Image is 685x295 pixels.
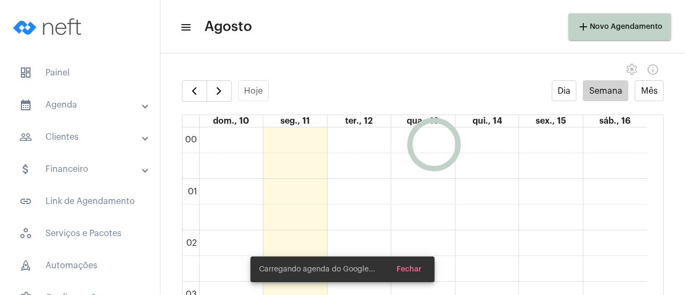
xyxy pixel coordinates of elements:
mat-icon: sidenav icon [19,163,32,176]
span: Painel [11,60,149,86]
a: 14 de agosto de 2025 [470,115,504,127]
div: 00 [183,135,199,145]
div: 02 [184,238,199,248]
button: Semana Anterior [182,80,207,102]
span: Agosto [204,18,252,35]
span: Link de Agendamento [11,188,149,214]
span: settings [625,63,638,76]
a: 11 de agosto de 2025 [278,115,312,127]
mat-panel-title: Financeiro [19,163,143,176]
img: logo-neft-novo-2.png [9,5,89,48]
span: Automações [11,253,149,278]
mat-icon: sidenav icon [19,195,32,208]
a: 15 de agosto de 2025 [534,115,568,127]
button: Info [642,59,664,80]
button: Dia [552,80,577,101]
a: 16 de agosto de 2025 [597,115,633,127]
mat-icon: sidenav icon [180,21,191,34]
mat-icon: add [577,20,590,33]
span: sidenav icon [19,259,32,272]
span: Carregando agenda do Google... [259,264,375,275]
button: Mês [635,80,664,101]
button: Semana [583,80,628,101]
mat-expansion-panel-header: sidenav iconAgenda [6,92,160,118]
span: sidenav icon [19,227,32,240]
a: 13 de agosto de 2025 [405,115,441,127]
span: Novo Agendamento [577,23,663,31]
button: Hoje [238,80,269,101]
button: Novo Agendamento [568,13,671,40]
button: settings [621,59,642,80]
mat-icon: sidenav icon [19,99,32,111]
mat-icon: sidenav icon [19,131,32,143]
mat-panel-title: Agenda [19,99,143,111]
span: Serviços e Pacotes [11,221,149,246]
mat-icon: Info [646,63,659,76]
mat-expansion-panel-header: sidenav iconClientes [6,124,160,150]
a: 10 de agosto de 2025 [211,115,251,127]
span: Fechar [397,266,422,273]
a: 12 de agosto de 2025 [343,115,375,127]
div: 01 [186,187,199,196]
mat-panel-title: Clientes [19,131,143,143]
button: Fechar [388,260,430,279]
span: sidenav icon [19,66,32,79]
mat-expansion-panel-header: sidenav iconFinanceiro [6,156,160,182]
button: Próximo Semana [207,80,232,102]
